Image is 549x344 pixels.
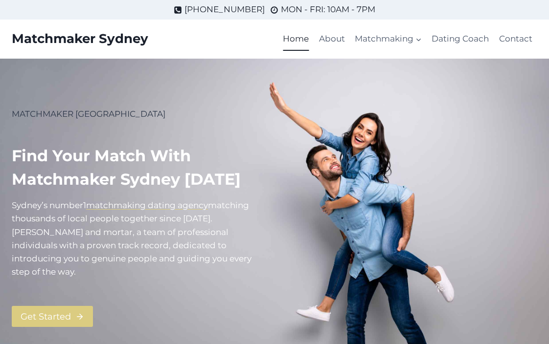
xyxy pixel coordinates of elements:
[184,3,265,16] span: [PHONE_NUMBER]
[12,144,267,191] h1: Find your match with Matchmaker Sydney [DATE]
[314,27,350,51] a: About
[12,306,93,327] a: Get Started
[494,27,537,51] a: Contact
[21,310,71,324] span: Get Started
[278,27,537,51] nav: Primary
[83,200,86,210] mark: 1
[86,200,208,210] a: matchmaking dating agency
[208,200,217,210] mark: m
[174,3,265,16] a: [PHONE_NUMBER]
[12,199,267,279] p: Sydney’s number atching thousands of local people together since [DATE]. [PERSON_NAME] and mortar...
[12,31,148,46] a: Matchmaker Sydney
[12,107,267,121] p: MATCHMAKER [GEOGRAPHIC_DATA]
[350,27,427,51] a: Matchmaking
[427,27,494,51] a: Dating Coach
[278,27,314,51] a: Home
[355,32,422,45] span: Matchmaking
[281,3,375,16] span: MON - FRI: 10AM - 7PM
